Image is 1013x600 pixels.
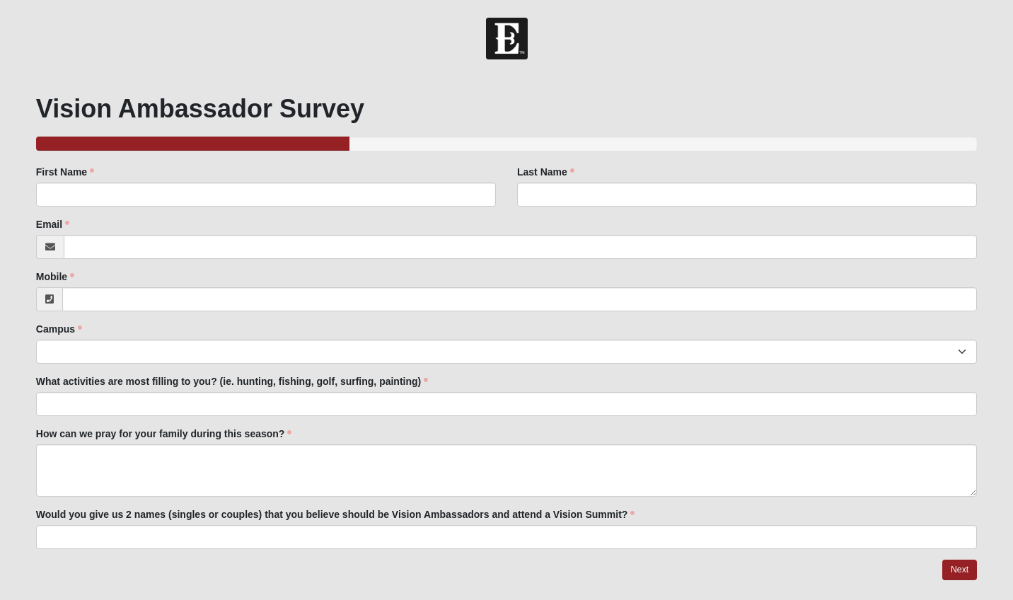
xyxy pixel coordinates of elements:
label: What activities are most filling to you? (ie. hunting, fishing, golf, surfing, painting) [36,374,428,388]
h1: Vision Ambassador Survey [36,93,977,124]
label: Campus [36,322,82,336]
img: Church of Eleven22 Logo [486,18,528,59]
label: Last Name [517,165,574,179]
label: How can we pray for your family during this season? [36,427,292,441]
label: First Name [36,165,94,179]
a: Next [942,560,977,580]
label: Email [36,217,69,231]
label: Would you give us 2 names (singles or couples) that you believe should be Vision Ambassadors and ... [36,507,635,521]
label: Mobile [36,270,74,284]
